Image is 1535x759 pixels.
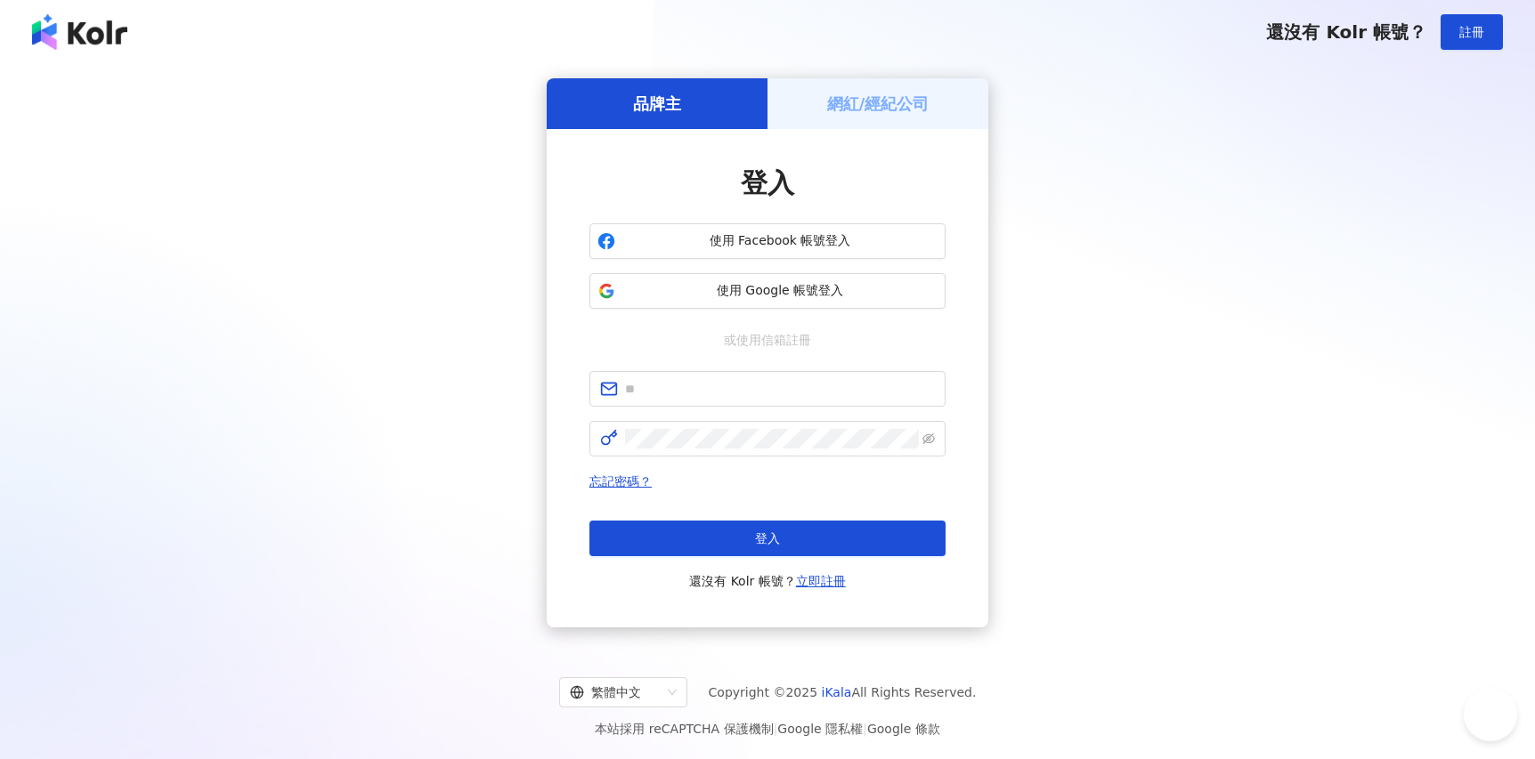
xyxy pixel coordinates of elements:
span: eye-invisible [922,432,935,445]
a: 立即註冊 [796,574,846,588]
a: iKala [822,685,852,699]
button: 登入 [589,521,946,556]
span: 本站採用 reCAPTCHA 保護機制 [595,718,939,739]
span: Copyright © 2025 All Rights Reserved. [709,682,977,703]
h5: 網紅/經紀公司 [827,93,930,115]
div: 繁體中文 [570,678,661,707]
button: 使用 Google 帳號登入 [589,273,946,309]
span: | [863,722,867,736]
span: 登入 [741,167,794,198]
button: 註冊 [1441,14,1503,50]
a: Google 隱私權 [777,722,863,736]
span: 登入 [755,531,780,545]
span: 或使用信箱註冊 [711,330,824,350]
iframe: Help Scout Beacon - Open [1464,688,1517,741]
button: 使用 Facebook 帳號登入 [589,223,946,259]
h5: 品牌主 [633,93,681,115]
span: 還沒有 Kolr 帳號？ [689,570,846,592]
a: 忘記密碼？ [589,474,652,489]
span: 使用 Google 帳號登入 [622,282,938,300]
span: 註冊 [1459,25,1484,39]
img: logo [32,14,127,50]
a: Google 條款 [867,722,940,736]
span: | [774,722,778,736]
span: 還沒有 Kolr 帳號？ [1266,21,1426,43]
span: 使用 Facebook 帳號登入 [622,232,938,250]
